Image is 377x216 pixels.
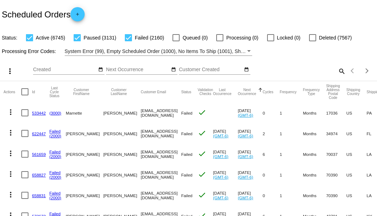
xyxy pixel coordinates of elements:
span: Processing (0) [226,33,258,42]
mat-cell: US [346,144,367,164]
input: Created [33,67,97,73]
mat-cell: [DATE] [213,144,238,164]
button: Next page [360,64,374,78]
mat-icon: check [198,191,206,199]
mat-cell: 6 [262,144,280,164]
mat-header-cell: Validation Checks [198,81,213,102]
mat-cell: 70390 [326,164,346,185]
mat-select: Filter by Processing Error Codes [65,47,253,56]
button: Change sorting for ShippingCountry [346,88,360,96]
a: (2000) [49,154,62,159]
mat-cell: Months [303,185,326,206]
mat-cell: US [346,164,367,185]
mat-cell: US [346,102,367,123]
mat-cell: [DATE] [238,144,263,164]
span: Locked (0) [277,33,301,42]
mat-cell: [PERSON_NAME] [103,164,140,185]
button: Change sorting for Id [32,90,35,94]
mat-icon: more_vert [6,67,14,75]
a: Failed [49,211,61,216]
a: 561659 [32,152,46,157]
button: Change sorting for CustomerFirstName [66,88,97,96]
mat-cell: [PERSON_NAME] [103,102,140,123]
mat-cell: [PERSON_NAME] [66,164,103,185]
mat-cell: 1 [280,123,303,144]
span: Processing Error Codes: [2,48,56,54]
mat-cell: 1 [280,144,303,164]
a: Failed [49,149,61,154]
mat-cell: [PERSON_NAME] [103,123,140,144]
a: 658827 [32,173,46,177]
button: Previous page [346,64,360,78]
mat-cell: 17036 [326,102,346,123]
mat-cell: 2 [262,123,280,144]
button: Change sorting for LastProcessingCycleId [49,86,59,98]
a: 658831 [32,193,46,198]
mat-cell: [EMAIL_ADDRESS][DOMAIN_NAME] [141,123,181,144]
mat-cell: Marnette [66,102,103,123]
a: Failed [49,191,61,195]
mat-icon: more_vert [6,108,15,116]
mat-cell: 1 [280,185,303,206]
span: Failed [181,152,192,157]
a: (2000) [49,195,62,200]
mat-cell: Months [303,102,326,123]
span: Failed (2160) [135,33,164,42]
input: Next Occurrence [106,67,170,73]
mat-cell: [PERSON_NAME] [66,144,103,164]
mat-cell: [DATE] [213,185,238,206]
span: Failed [181,111,192,115]
mat-icon: check [198,170,206,179]
mat-cell: [PERSON_NAME] [103,185,140,206]
button: Change sorting for NextOccurrenceUtc [238,88,256,96]
mat-icon: more_vert [6,128,15,137]
mat-cell: 34974 [326,123,346,144]
span: Paused (3131) [84,33,116,42]
mat-icon: add [73,12,82,20]
a: Failed [49,129,61,133]
mat-icon: more_vert [6,170,15,178]
a: (2000) [49,175,62,179]
mat-icon: date_range [98,67,103,73]
mat-cell: 70390 [326,185,346,206]
input: Customer Created [179,67,243,73]
mat-cell: [EMAIL_ADDRESS][DOMAIN_NAME] [141,102,181,123]
mat-icon: search [337,65,346,77]
span: Active (6745) [36,33,65,42]
mat-cell: [DATE] [213,164,238,185]
a: (2000) [49,133,62,138]
mat-cell: [DATE] [238,164,263,185]
mat-cell: 0 [262,185,280,206]
span: Deleted (7567) [319,33,352,42]
mat-cell: [DATE] [238,123,263,144]
span: Queued (0) [182,33,208,42]
mat-cell: [EMAIL_ADDRESS][DOMAIN_NAME] [141,144,181,164]
mat-cell: US [346,185,367,206]
mat-cell: Months [303,123,326,144]
mat-icon: date_range [244,67,249,73]
mat-cell: 0 [262,102,280,123]
mat-header-cell: Actions [4,81,21,102]
mat-cell: [DATE] [238,185,263,206]
span: Status: [2,35,17,41]
mat-cell: [DATE] [238,102,263,123]
a: (GMT-6) [213,175,228,179]
a: (GMT-6) [213,133,228,138]
mat-cell: [EMAIL_ADDRESS][DOMAIN_NAME] [141,164,181,185]
button: Change sorting for CustomerLastName [103,88,134,96]
a: (GMT-6) [238,154,253,159]
mat-icon: more_vert [6,190,15,199]
mat-cell: [EMAIL_ADDRESS][DOMAIN_NAME] [141,185,181,206]
a: (GMT-6) [238,113,253,117]
mat-cell: [DATE] [213,123,238,144]
mat-cell: [PERSON_NAME] [66,185,103,206]
button: Change sorting for ShippingPostcode [326,84,340,100]
mat-icon: check [198,129,206,137]
a: (3000) [49,111,62,115]
mat-cell: Months [303,144,326,164]
a: (GMT-6) [238,195,253,200]
mat-cell: [PERSON_NAME] [103,144,140,164]
mat-cell: 0 [262,164,280,185]
mat-cell: 1 [280,164,303,185]
a: (GMT-6) [238,133,253,138]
